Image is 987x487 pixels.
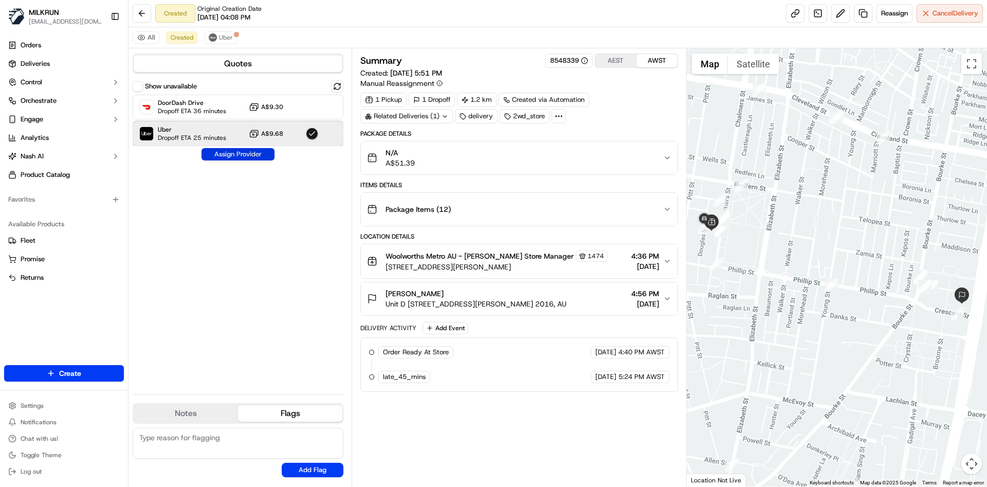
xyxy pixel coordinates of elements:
a: Product Catalog [4,167,124,183]
button: Add Event [423,322,468,334]
span: late_45_mins [383,372,426,382]
span: Nash AI [21,152,44,161]
button: MILKRUN [29,7,59,17]
a: Analytics [4,130,124,146]
div: 6 [709,258,722,271]
a: Terms (opens in new tab) [922,480,937,485]
span: Create [59,368,81,378]
span: 5:24 PM AWST [618,372,665,382]
button: AEST [595,54,636,67]
div: 23 [913,271,927,284]
button: A$9.68 [249,129,283,139]
span: [DATE] 5:51 PM [390,68,442,78]
img: uber-new-logo.jpeg [209,33,217,42]
span: Promise [21,255,45,264]
div: 30 [713,194,726,207]
button: Fleet [4,232,124,249]
span: [PERSON_NAME] [386,288,444,299]
button: Add Flag [282,463,343,477]
button: Create [4,365,124,382]
button: Notifications [4,415,124,429]
img: DoorDash Drive [140,100,153,114]
span: Map data ©2025 Google [860,480,916,485]
button: 8548339 [550,56,588,65]
span: Toggle Theme [21,451,62,459]
button: A$9.30 [249,102,283,112]
span: Orchestrate [21,96,57,105]
div: 11 [715,222,728,236]
button: Show satellite imagery [728,53,779,74]
span: Orders [21,41,41,50]
span: Created: [360,68,442,78]
span: Analytics [21,133,49,142]
button: AWST [636,54,678,67]
h3: Summary [360,56,402,65]
div: Delivery Activity [360,324,416,332]
div: Related Deliveries (1) [360,109,453,123]
span: Manual Reassignment [360,78,434,88]
button: Returns [4,269,124,286]
button: Promise [4,251,124,267]
button: Toggle fullscreen view [961,53,982,74]
a: Open this area in Google Maps (opens a new window) [689,473,723,486]
span: Uber [158,125,226,134]
a: Created via Automation [499,93,589,107]
button: Keyboard shortcuts [810,479,854,486]
div: Location Not Live [687,474,746,486]
img: Google [689,473,723,486]
button: Manual Reassignment [360,78,443,88]
div: 27 [919,280,932,293]
span: Package Items ( 12 ) [386,204,451,214]
button: Show street map [692,53,728,74]
span: Cancel Delivery [933,9,978,18]
button: N/AA$51.39 [361,141,677,174]
button: CancelDelivery [917,4,983,23]
span: [DATE] [595,348,616,357]
div: Location Details [360,232,678,241]
div: 18 [828,110,842,123]
button: Created [166,31,198,44]
span: 1474 [588,252,604,260]
button: All [133,31,160,44]
span: Log out [21,467,42,476]
span: Created [171,33,193,42]
div: Available Products [4,216,124,232]
button: Engage [4,111,124,128]
div: 1.2 km [457,93,497,107]
div: 5 [725,458,739,472]
span: A$51.39 [386,158,415,168]
span: Reassign [881,9,908,18]
div: 28 [825,278,838,292]
div: 13 [717,209,730,222]
div: 26 [918,280,931,293]
button: Quotes [134,56,342,72]
span: Order Ready At Store [383,348,449,357]
div: 2wd_store [500,109,550,123]
span: Unit D [STREET_ADDRESS][PERSON_NAME] 2016, AU [386,299,566,309]
span: Control [21,78,42,87]
label: Show unavailable [145,82,197,91]
span: Returns [21,273,44,282]
span: [DATE] [631,299,659,309]
button: Woolworths Metro AU - [PERSON_NAME] Store Manager1474[STREET_ADDRESS][PERSON_NAME]4:36 PM[DATE] [361,244,677,278]
span: Fleet [21,236,35,245]
button: Chat with us! [4,431,124,446]
span: [DATE] 04:08 PM [197,13,250,22]
span: N/A [386,148,415,158]
span: [EMAIL_ADDRESS][DOMAIN_NAME] [29,17,102,26]
a: Report a map error [943,480,984,485]
button: Notes [134,405,238,422]
div: 25 [924,280,938,294]
div: 24 [925,280,938,294]
span: 4:36 PM [631,251,659,261]
img: Uber [140,127,153,140]
button: Assign Provider [202,148,275,160]
span: Notifications [21,418,57,426]
span: DoorDash Drive [158,99,226,107]
button: Control [4,74,124,91]
a: Promise [8,255,120,264]
div: Package Details [360,130,678,138]
div: 16 [716,212,729,226]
